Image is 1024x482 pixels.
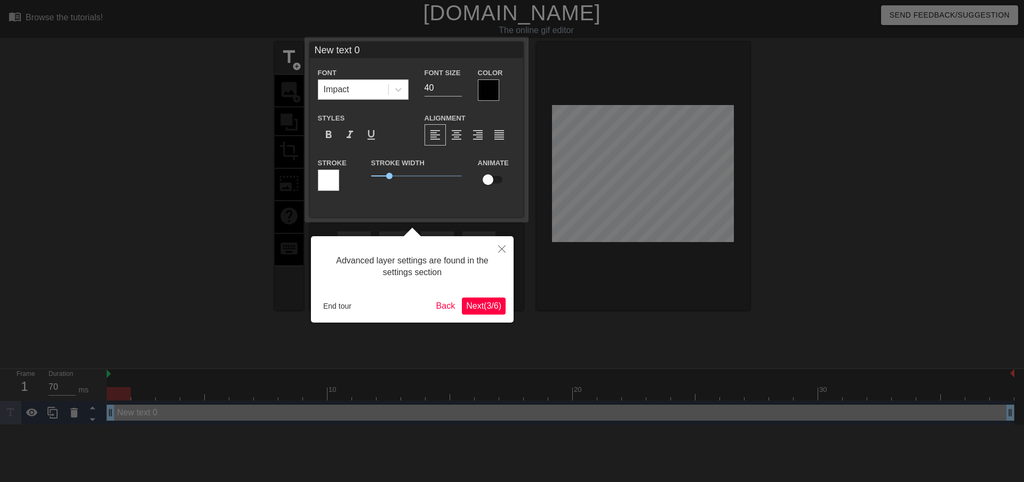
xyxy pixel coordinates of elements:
button: Back [432,298,460,315]
span: Next ( 3 / 6 ) [466,301,501,310]
button: Close [490,236,514,261]
button: Next [462,298,506,315]
div: Advanced layer settings are found in the settings section [319,244,506,290]
button: End tour [319,298,356,314]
